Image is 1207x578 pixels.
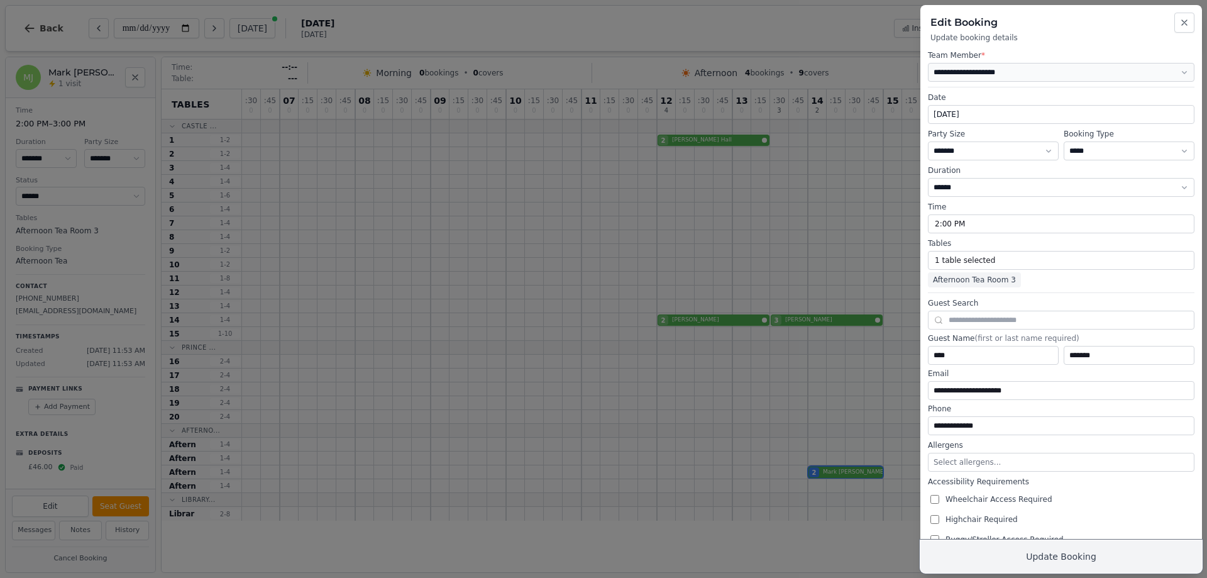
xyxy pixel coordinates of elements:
[930,515,939,524] input: Highchair Required
[928,333,1194,343] label: Guest Name
[928,50,1194,60] label: Team Member
[928,214,1194,233] button: 2:00 PM
[920,540,1202,573] button: Update Booking
[928,298,1194,308] label: Guest Search
[974,334,1079,343] span: (first or last name required)
[928,369,1194,379] label: Email
[928,272,1021,287] span: Afternoon Tea Room 3
[928,440,1194,450] label: Allergens
[930,495,939,504] input: Wheelchair Access Required
[928,165,1194,175] label: Duration
[930,15,1192,30] h2: Edit Booking
[928,404,1194,414] label: Phone
[928,238,1194,248] label: Tables
[930,33,1192,43] p: Update booking details
[928,129,1059,139] label: Party Size
[928,477,1194,487] label: Accessibility Requirements
[928,92,1194,103] label: Date
[934,458,1001,467] span: Select allergens...
[945,535,1064,545] span: Buggy/Stroller Access Required
[945,514,1018,525] span: Highchair Required
[928,105,1194,124] button: [DATE]
[945,494,1052,504] span: Wheelchair Access Required
[928,453,1194,472] button: Select allergens...
[1064,129,1194,139] label: Booking Type
[928,251,1194,270] button: 1 table selected
[928,202,1194,212] label: Time
[930,535,939,544] input: Buggy/Stroller Access Required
